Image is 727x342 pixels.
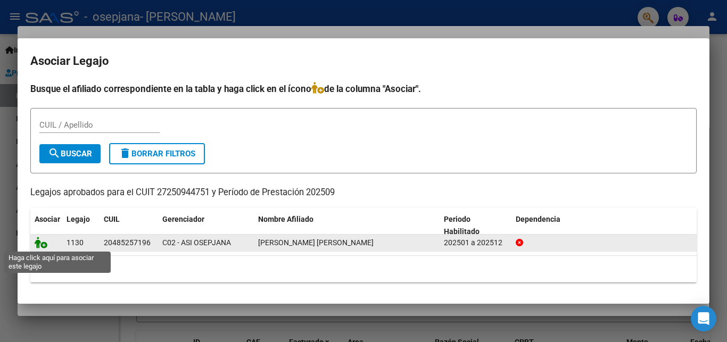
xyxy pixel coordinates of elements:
span: Asociar [35,215,60,223]
span: C02 - ASI OSEPJANA [162,238,231,247]
span: Buscar [48,149,92,159]
datatable-header-cell: CUIL [100,208,158,243]
button: Buscar [39,144,101,163]
div: 1 registros [30,256,697,282]
span: Borrar Filtros [119,149,195,159]
span: Nombre Afiliado [258,215,313,223]
datatable-header-cell: Gerenciador [158,208,254,243]
p: Legajos aprobados para el CUIT 27250944751 y Período de Prestación 202509 [30,186,697,199]
div: 20485257196 [104,237,151,249]
mat-icon: delete [119,147,131,160]
span: Periodo Habilitado [444,215,480,236]
span: 1130 [67,238,84,247]
span: Legajo [67,215,90,223]
datatable-header-cell: Dependencia [511,208,697,243]
span: AQUINO THIAGO ARMANDO RUBEN [258,238,374,247]
span: CUIL [104,215,120,223]
span: Gerenciador [162,215,204,223]
button: Borrar Filtros [109,143,205,164]
h4: Busque el afiliado correspondiente en la tabla y haga click en el ícono de la columna "Asociar". [30,82,697,96]
datatable-header-cell: Legajo [62,208,100,243]
datatable-header-cell: Periodo Habilitado [440,208,511,243]
div: Open Intercom Messenger [691,306,716,331]
div: 202501 a 202512 [444,237,507,249]
datatable-header-cell: Nombre Afiliado [254,208,440,243]
h2: Asociar Legajo [30,51,697,71]
datatable-header-cell: Asociar [30,208,62,243]
mat-icon: search [48,147,61,160]
span: Dependencia [516,215,560,223]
